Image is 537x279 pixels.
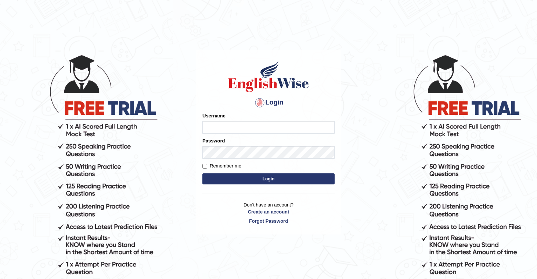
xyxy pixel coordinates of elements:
label: Remember me [202,162,241,170]
a: Create an account [202,208,335,215]
label: Username [202,112,226,119]
button: Login [202,173,335,184]
h4: Login [202,97,335,109]
p: Don't have an account? [202,201,335,224]
input: Remember me [202,164,207,169]
label: Password [202,137,225,144]
img: Logo of English Wise sign in for intelligent practice with AI [227,60,310,93]
a: Forgot Password [202,218,335,225]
